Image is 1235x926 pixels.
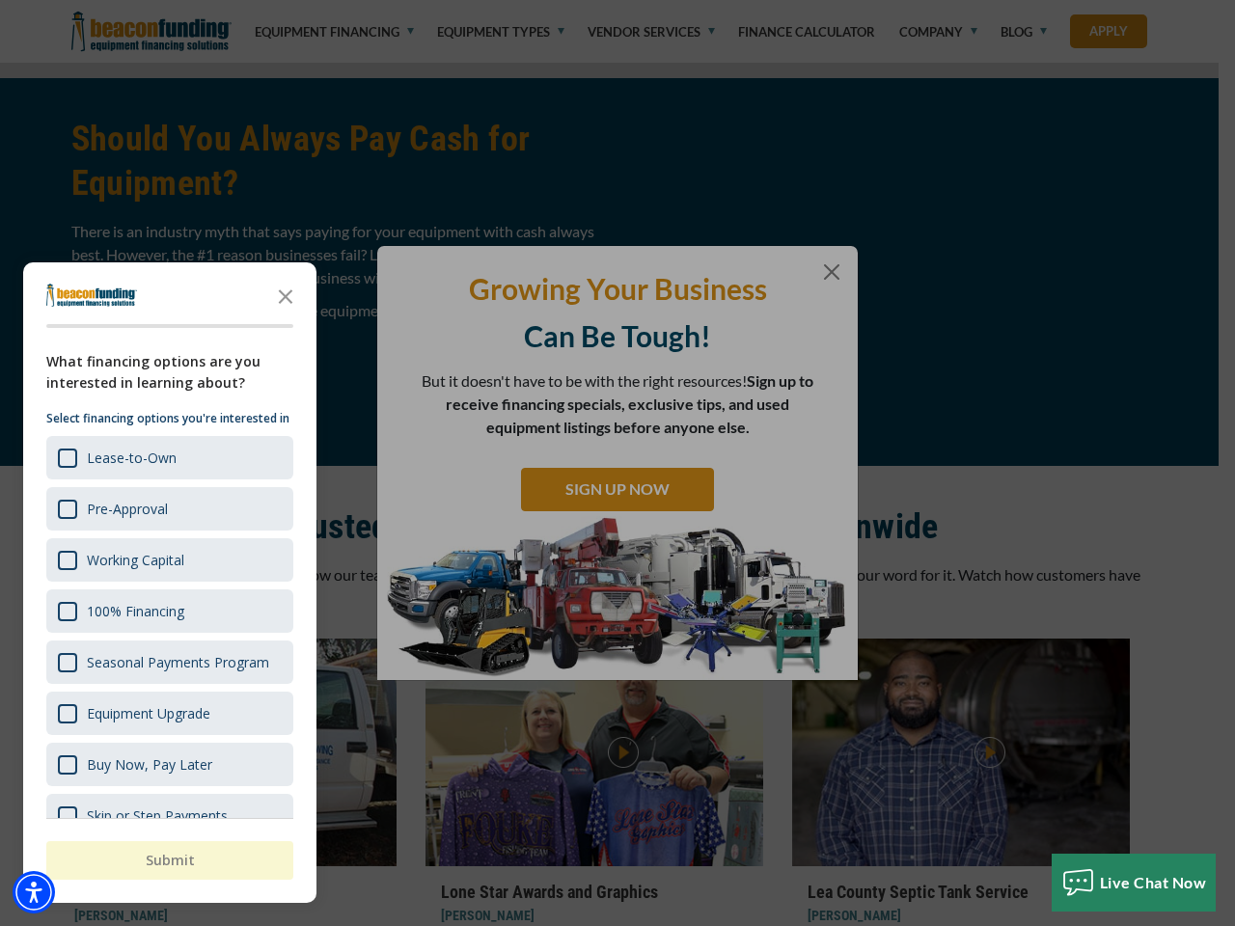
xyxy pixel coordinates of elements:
div: Lease-to-Own [87,449,177,467]
div: What financing options are you interested in learning about? [46,351,293,394]
div: Working Capital [46,538,293,582]
img: Company logo [46,284,137,307]
button: Close the survey [266,276,305,314]
div: Buy Now, Pay Later [46,743,293,786]
div: Equipment Upgrade [87,704,210,722]
div: Survey [23,262,316,903]
div: Seasonal Payments Program [87,653,269,671]
button: Submit [46,841,293,880]
div: Working Capital [87,551,184,569]
div: Pre-Approval [46,487,293,531]
button: Live Chat Now [1052,854,1217,912]
div: 100% Financing [46,589,293,633]
div: Lease-to-Own [46,436,293,479]
span: Live Chat Now [1100,873,1207,891]
div: Buy Now, Pay Later [87,755,212,774]
div: Skip or Step Payments [46,794,293,837]
div: Accessibility Menu [13,871,55,913]
p: Select financing options you're interested in [46,409,293,428]
div: Pre-Approval [87,500,168,518]
div: Seasonal Payments Program [46,640,293,684]
div: 100% Financing [87,602,184,620]
div: Equipment Upgrade [46,692,293,735]
div: Skip or Step Payments [87,806,228,825]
